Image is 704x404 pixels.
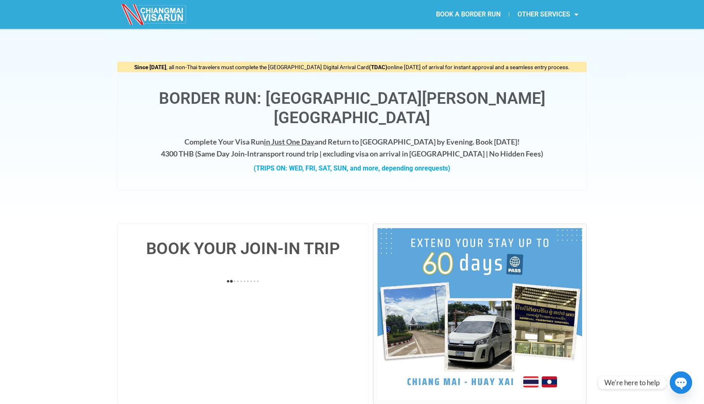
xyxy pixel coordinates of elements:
strong: Same Day Join-In [197,149,254,158]
span: , all non-Thai travelers must complete the [GEOGRAPHIC_DATA] Digital Arrival Card online [DATE] o... [134,64,570,70]
strong: (TRIPS ON: WED, FRI, SAT, SUN, and more, depending on [254,164,450,172]
strong: (TDAC) [369,64,387,70]
span: in Just One Day [264,137,315,146]
a: BOOK A BORDER RUN [428,5,509,24]
h4: BOOK YOUR JOIN-IN TRIP [126,241,360,257]
nav: Menu [352,5,587,24]
span: requests) [422,164,450,172]
strong: Since [DATE] [134,64,166,70]
h1: Border Run: [GEOGRAPHIC_DATA][PERSON_NAME][GEOGRAPHIC_DATA] [126,89,578,128]
a: OTHER SERVICES [509,5,587,24]
h4: Complete Your Visa Run and Return to [GEOGRAPHIC_DATA] by Evening. Book [DATE]! 4300 THB ( transp... [126,136,578,160]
